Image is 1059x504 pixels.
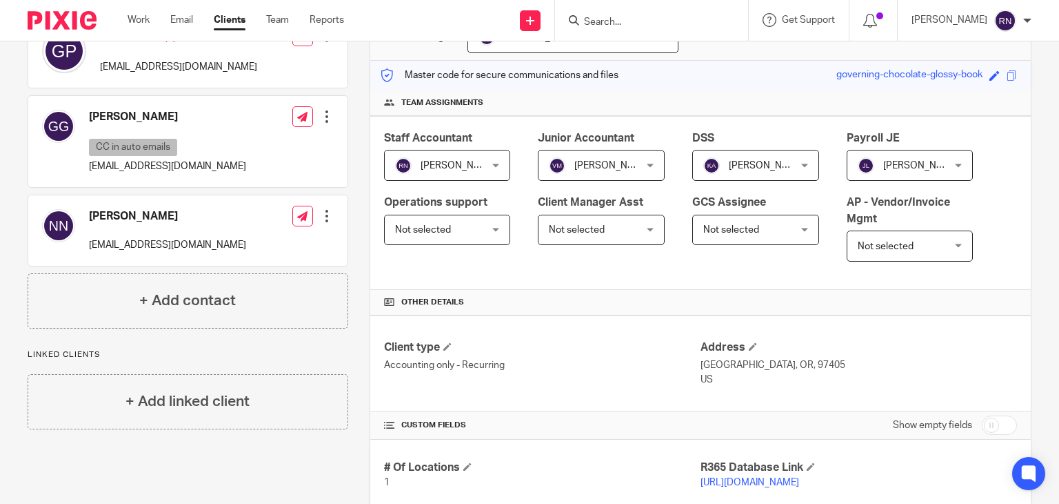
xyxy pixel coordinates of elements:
[858,242,914,251] span: Not selected
[700,340,1017,355] h4: Address
[700,358,1017,372] p: [GEOGRAPHIC_DATA], OR, 97405
[847,133,900,144] span: Payroll JE
[700,461,1017,475] h4: R365 Database Link
[89,159,246,173] p: [EMAIL_ADDRESS][DOMAIN_NAME]
[994,10,1016,32] img: svg%3E
[384,340,700,355] h4: Client type
[703,157,720,174] img: svg%3E
[836,68,982,84] div: governing-chocolate-glossy-book
[692,133,714,144] span: DSS
[42,110,75,143] img: svg%3E
[384,133,472,144] span: Staff Accountant
[782,15,835,25] span: Get Support
[100,60,257,74] p: [EMAIL_ADDRESS][DOMAIN_NAME]
[395,157,412,174] img: svg%3E
[549,157,565,174] img: svg%3E
[549,225,605,235] span: Not selected
[883,161,959,171] span: [PERSON_NAME]
[847,197,950,224] span: AP - Vendor/Invoice Mgmt
[703,225,759,235] span: Not selected
[28,11,97,30] img: Pixie
[384,478,390,487] span: 1
[700,373,1017,387] p: US
[170,13,193,27] a: Email
[401,97,483,108] span: Team assignments
[381,68,618,82] p: Master code for secure communications and files
[214,13,245,27] a: Clients
[692,197,766,208] span: GCS Assignee
[574,161,650,171] span: [PERSON_NAME]
[128,13,150,27] a: Work
[538,197,643,208] span: Client Manager Asst
[395,225,451,235] span: Not selected
[911,13,987,27] p: [PERSON_NAME]
[858,157,874,174] img: svg%3E
[401,297,464,308] span: Other details
[89,209,246,224] h4: [PERSON_NAME]
[89,238,246,252] p: [EMAIL_ADDRESS][DOMAIN_NAME]
[729,161,805,171] span: [PERSON_NAME]
[266,13,289,27] a: Team
[139,290,236,311] h4: + Add contact
[893,418,972,432] label: Show empty fields
[89,139,177,156] p: CC in auto emails
[42,29,86,73] img: svg%3E
[421,161,496,171] span: [PERSON_NAME]
[310,13,344,27] a: Reports
[583,17,707,29] input: Search
[384,420,700,431] h4: CUSTOM FIELDS
[384,461,700,475] h4: # Of Locations
[700,478,799,487] a: [URL][DOMAIN_NAME]
[384,197,487,208] span: Operations support
[42,209,75,242] img: svg%3E
[538,133,634,144] span: Junior Accountant
[28,349,348,360] p: Linked clients
[125,391,250,412] h4: + Add linked client
[384,358,700,372] p: Accounting only - Recurring
[89,110,246,124] h4: [PERSON_NAME]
